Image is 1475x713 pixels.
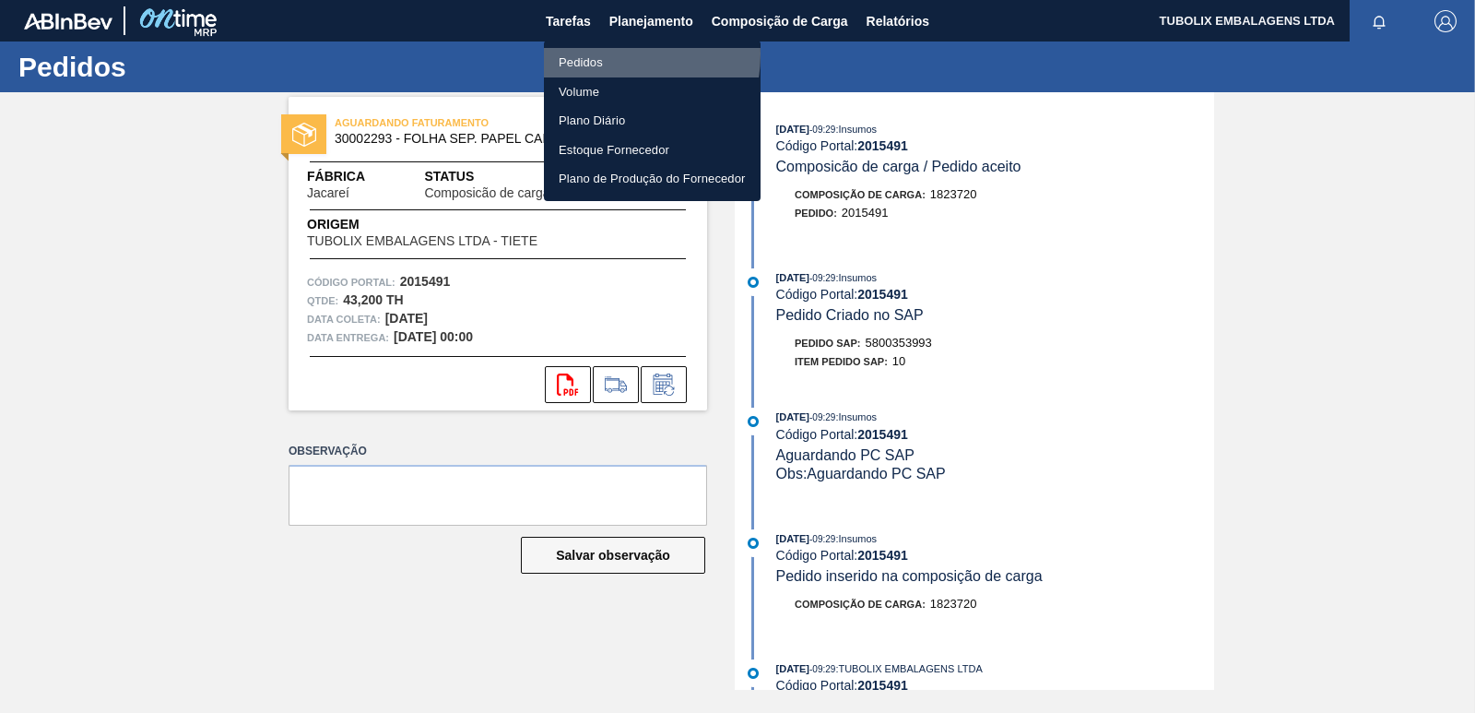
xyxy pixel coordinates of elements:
[544,136,761,165] a: Estoque Fornecedor
[544,164,761,194] a: Plano de Produção do Fornecedor
[544,106,761,136] a: Plano Diário
[544,48,761,77] a: Pedidos
[544,77,761,107] a: Volume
